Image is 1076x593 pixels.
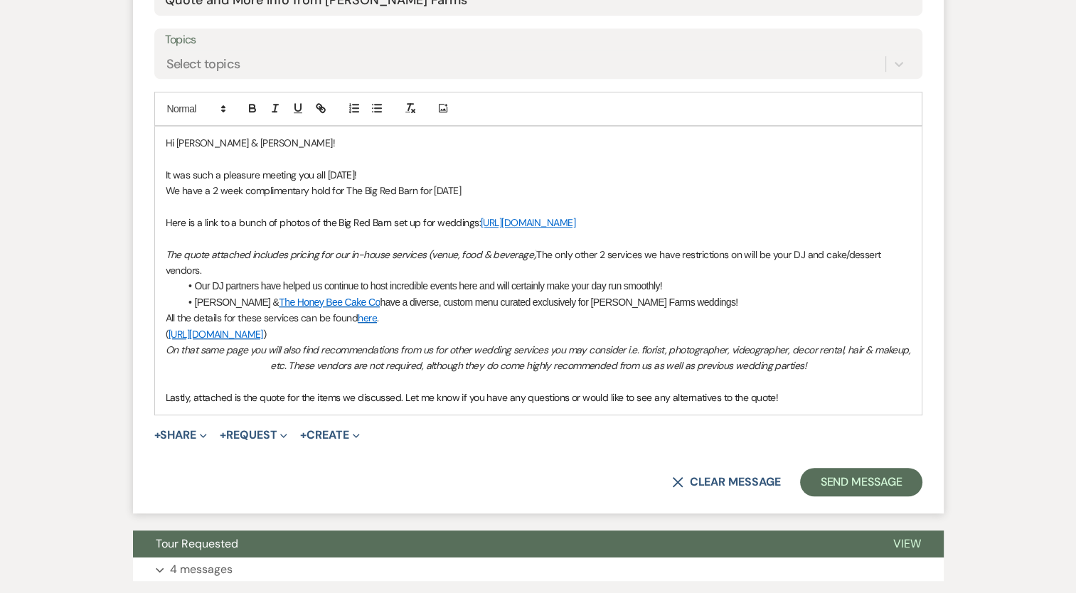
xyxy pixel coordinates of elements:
[169,328,263,341] a: [URL][DOMAIN_NAME]
[166,54,240,73] div: Select topics
[166,343,912,372] em: On that same page you will also find recommendations from us for other wedding services you may c...
[800,468,922,496] button: Send Message
[166,183,911,198] p: We have a 2 week complimentary hold for The Big Red Barn for [DATE]
[154,429,208,441] button: Share
[166,311,358,324] span: All the details for these services can be found
[166,328,169,341] span: (
[165,30,912,50] label: Topics
[133,557,944,582] button: 4 messages
[195,296,279,308] span: [PERSON_NAME] &
[154,429,161,441] span: +
[170,560,233,579] p: 4 messages
[870,530,944,557] button: View
[166,169,357,181] span: It was such a pleasure meeting you all [DATE]!
[220,429,287,441] button: Request
[166,216,481,229] span: Here is a link to a bunch of photos of the Big Red Barn set up for weddings:
[133,530,870,557] button: Tour Requested
[195,280,662,292] span: Our DJ partners have helped us continue to host incredible events here and will certainly make yo...
[672,476,780,488] button: Clear message
[380,296,737,308] span: have a diverse, custom menu curated exclusively for [PERSON_NAME] Farms weddings!
[358,311,377,324] a: here
[279,296,380,308] a: The Honey Bee Cake Co
[166,391,779,404] span: Lastly, attached is the quote for the items we discussed. Let me know if you have any questions o...
[156,536,238,551] span: Tour Requested
[300,429,359,441] button: Create
[220,429,226,441] span: +
[377,311,378,324] span: .
[166,248,537,261] em: The quote attached includes pricing for our in-house services (venue, food & beverage)
[166,135,911,151] p: Hi [PERSON_NAME] & [PERSON_NAME]!
[300,429,307,441] span: +
[263,328,266,341] span: )
[481,216,575,229] a: [URL][DOMAIN_NAME]
[893,536,921,551] span: View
